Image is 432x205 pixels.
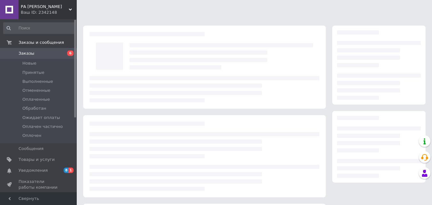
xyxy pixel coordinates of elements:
[19,51,34,56] span: Заказы
[22,124,63,130] span: Оплачен частично
[19,179,59,190] span: Показатели работы компании
[22,70,44,75] span: Принятые
[21,4,69,10] span: РА ЄВГЕНИЯ ПЛЮС
[22,115,60,121] span: Ожидает оплаты
[64,168,69,173] span: 8
[21,10,77,15] div: Ваш ID: 2342148
[3,22,75,34] input: Поиск
[22,106,46,111] span: Обработан
[68,168,74,173] span: 1
[19,146,43,152] span: Сообщения
[19,157,55,162] span: Товары и услуги
[22,79,53,84] span: Выполненные
[22,133,41,138] span: Оплочен
[19,168,48,173] span: Уведомления
[22,88,50,93] span: Отмененные
[22,60,36,66] span: Новые
[67,51,74,56] span: 6
[22,97,50,102] span: Оплаченные
[19,40,64,45] span: Заказы и сообщения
